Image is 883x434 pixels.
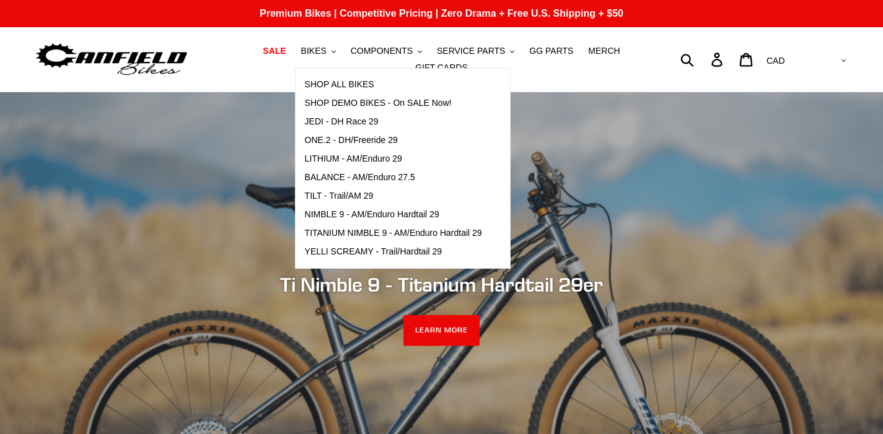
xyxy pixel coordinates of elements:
span: YELLI SCREAMY - Trail/Hardtail 29 [305,246,442,257]
button: SERVICE PARTS [431,43,521,59]
a: GIFT CARDS [409,59,474,76]
span: GIFT CARDS [415,63,468,73]
span: JEDI - DH Race 29 [305,116,379,127]
a: MERCH [582,43,626,59]
a: JEDI - DH Race 29 [296,113,491,131]
a: YELLI SCREAMY - Trail/Hardtail 29 [296,243,491,261]
span: LITHIUM - AM/Enduro 29 [305,154,402,164]
a: GG PARTS [523,43,579,59]
a: BALANCE - AM/Enduro 27.5 [296,168,491,187]
span: SERVICE PARTS [437,46,505,56]
h2: Ti Nimble 9 - Titanium Hardtail 29er [104,272,780,296]
button: COMPONENTS [345,43,428,59]
a: ONE.2 - DH/Freeride 29 [296,131,491,150]
img: Canfield Bikes [34,40,189,79]
span: SHOP DEMO BIKES - On SALE Now! [305,98,452,108]
span: ONE.2 - DH/Freeride 29 [305,135,398,145]
input: Search [687,46,719,73]
a: SHOP ALL BIKES [296,76,491,94]
span: BALANCE - AM/Enduro 27.5 [305,172,415,183]
a: LITHIUM - AM/Enduro 29 [296,150,491,168]
span: GG PARTS [529,46,573,56]
span: SALE [263,46,286,56]
span: BIKES [301,46,327,56]
span: NIMBLE 9 - AM/Enduro Hardtail 29 [305,209,439,220]
span: TITANIUM NIMBLE 9 - AM/Enduro Hardtail 29 [305,228,482,238]
button: BIKES [295,43,342,59]
a: SHOP DEMO BIKES - On SALE Now! [296,94,491,113]
a: SALE [257,43,292,59]
span: TILT - Trail/AM 29 [305,191,374,201]
span: SHOP ALL BIKES [305,79,374,90]
span: COMPONENTS [351,46,413,56]
span: MERCH [588,46,620,56]
a: TILT - Trail/AM 29 [296,187,491,206]
a: TITANIUM NIMBLE 9 - AM/Enduro Hardtail 29 [296,224,491,243]
a: LEARN MORE [403,315,480,346]
a: NIMBLE 9 - AM/Enduro Hardtail 29 [296,206,491,224]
